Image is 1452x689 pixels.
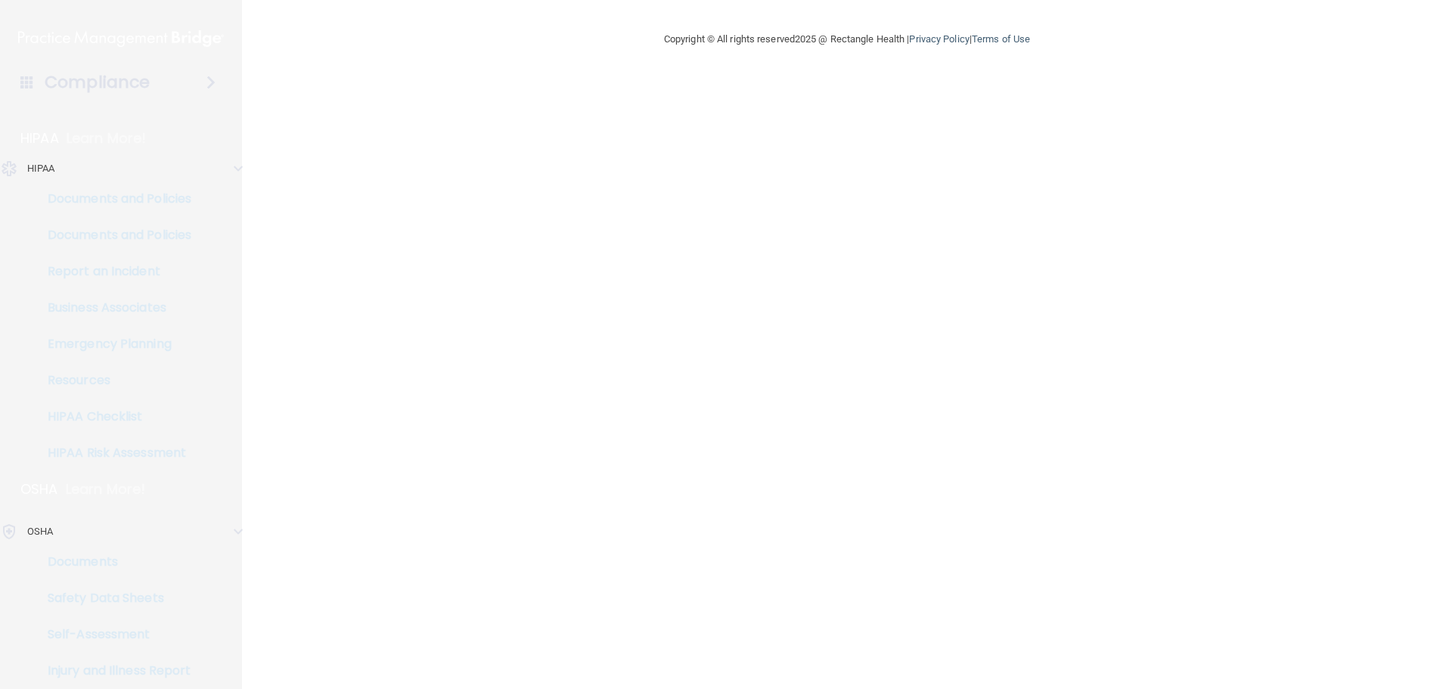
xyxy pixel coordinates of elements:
p: Learn More! [67,129,147,147]
a: Privacy Policy [909,33,969,45]
p: OSHA [27,523,53,541]
h4: Compliance [45,72,150,93]
p: Injury and Illness Report [10,663,216,678]
p: Report an Incident [10,264,216,279]
p: OSHA [20,480,58,498]
p: Documents and Policies [10,191,216,206]
p: HIPAA [20,129,59,147]
p: Documents and Policies [10,228,216,243]
div: Copyright © All rights reserved 2025 @ Rectangle Health | | [571,15,1123,64]
p: HIPAA Checklist [10,409,216,424]
p: HIPAA Risk Assessment [10,445,216,461]
img: PMB logo [18,23,224,54]
p: Emergency Planning [10,337,216,352]
p: Learn More! [66,480,146,498]
p: Documents [10,554,216,570]
p: Resources [10,373,216,388]
p: Self-Assessment [10,627,216,642]
a: Terms of Use [972,33,1030,45]
p: Safety Data Sheets [10,591,216,606]
p: HIPAA [27,160,55,178]
p: Business Associates [10,300,216,315]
